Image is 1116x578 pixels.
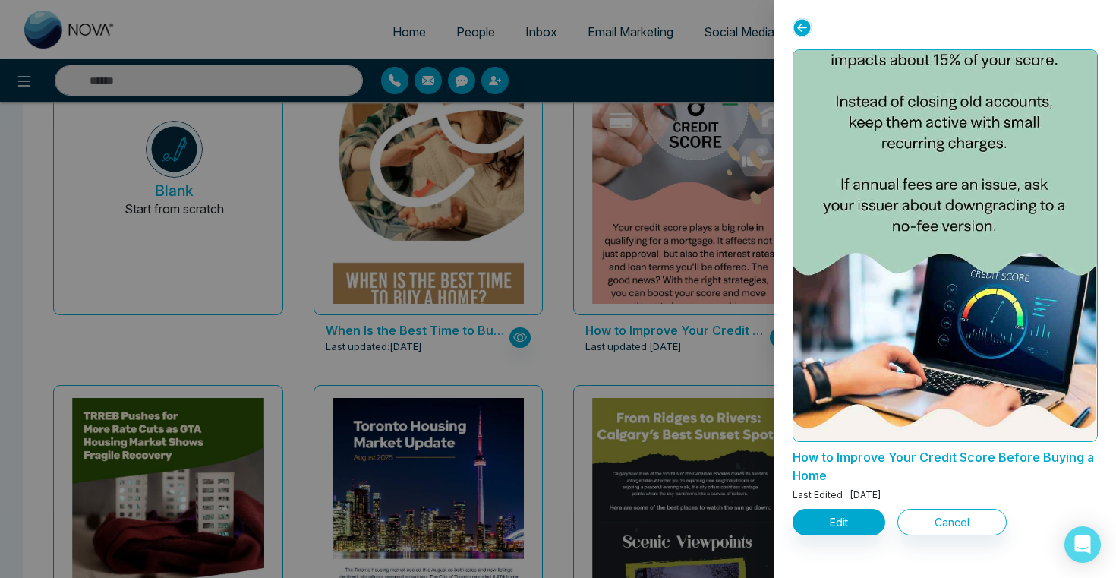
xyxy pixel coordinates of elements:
button: Cancel [897,509,1007,535]
span: Last Edited : [DATE] [793,489,881,501]
div: Open Intercom Messenger [1064,526,1101,563]
button: Edit [793,509,885,535]
p: How to Improve Your Credit Score Before Buying a Home [793,442,1098,485]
